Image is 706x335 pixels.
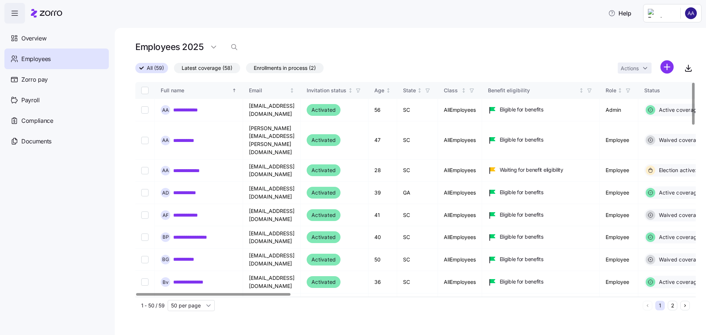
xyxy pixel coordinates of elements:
td: Employee [600,182,638,204]
button: Help [602,6,637,21]
a: Payroll [4,90,109,110]
span: Active coverage [657,106,700,114]
td: 39 [368,182,397,204]
span: Activated [311,233,336,242]
div: Not sorted [617,88,623,93]
input: Select record 3 [141,167,149,174]
td: AllEmployees [438,99,482,121]
div: Benefit eligibility [488,86,578,95]
td: AllEmployees [438,271,482,293]
span: A A [162,138,169,143]
input: Select record 6 [141,234,149,241]
div: Not sorted [461,88,466,93]
td: [EMAIL_ADDRESS][DOMAIN_NAME] [243,160,301,182]
input: Select record 8 [141,278,149,286]
span: Activated [311,188,336,197]
span: Enrollments in process (2) [254,63,316,73]
td: Employee [600,271,638,293]
td: [EMAIL_ADDRESS][DOMAIN_NAME] [243,271,301,293]
input: Select all records [141,87,149,94]
td: [EMAIL_ADDRESS][DOMAIN_NAME] [243,182,301,204]
span: Eligible for benefits [500,256,543,263]
svg: add icon [660,60,674,74]
span: Eligible for benefits [500,211,543,218]
th: StateNot sorted [397,82,438,99]
th: Benefit eligibilityNot sorted [482,82,600,99]
button: 1 [655,301,665,310]
span: Active coverage [657,189,700,196]
td: Employee [600,160,638,182]
div: Full name [161,86,231,95]
td: Employee [600,204,638,226]
span: A D [162,190,169,195]
div: Not sorted [386,88,391,93]
input: Select record 5 [141,211,149,219]
a: Zorro pay [4,69,109,90]
button: Next page [680,301,690,310]
th: ClassNot sorted [438,82,482,99]
span: Documents [21,137,51,146]
span: Eligible for benefits [500,233,543,240]
td: 56 [368,99,397,121]
div: Email [249,86,288,95]
a: Compliance [4,110,109,131]
span: Waived coverage [657,211,703,219]
td: Employee [600,226,638,249]
span: Activated [311,136,336,145]
span: B P [163,235,169,240]
div: Not sorted [579,88,584,93]
td: GA [397,182,438,204]
td: SC [397,249,438,271]
td: AllEmployees [438,121,482,160]
a: Employees [4,49,109,69]
span: Activated [311,255,336,264]
span: Actions [621,66,639,71]
span: Activated [311,106,336,114]
span: Eligible for benefits [500,189,543,196]
div: Invitation status [307,86,346,95]
td: 50 [368,249,397,271]
span: Help [608,9,631,18]
td: SC [397,226,438,249]
span: All (59) [147,63,164,73]
input: Select record 7 [141,256,149,263]
span: Waived coverage [657,256,703,263]
th: EmailNot sorted [243,82,301,99]
td: 40 [368,226,397,249]
div: State [403,86,416,95]
td: SC [397,99,438,121]
span: A A [162,107,169,112]
span: Activated [311,278,336,286]
span: Eligible for benefits [500,278,543,285]
td: AllEmployees [438,182,482,204]
img: Employer logo [648,9,674,18]
span: Active coverage [657,234,700,241]
td: Employee [600,249,638,271]
td: 41 [368,204,397,226]
span: Compliance [21,116,53,125]
button: 2 [668,301,677,310]
td: [EMAIL_ADDRESS][DOMAIN_NAME] [243,99,301,121]
td: Admin [600,99,638,121]
input: Select record 1 [141,106,149,114]
td: [EMAIL_ADDRESS][DOMAIN_NAME] [243,204,301,226]
span: Employees [21,54,51,64]
td: Employee [600,121,638,160]
th: Invitation statusNot sorted [301,82,368,99]
div: Not sorted [417,88,422,93]
td: [EMAIL_ADDRESS][DOMAIN_NAME] [243,249,301,271]
td: SC [397,160,438,182]
td: 28 [368,160,397,182]
td: [PERSON_NAME][EMAIL_ADDRESS][PERSON_NAME][DOMAIN_NAME] [243,121,301,160]
h1: Employees 2025 [135,41,203,53]
span: Overview [21,34,46,43]
input: Select record 2 [141,136,149,144]
span: Zorro pay [21,75,48,84]
td: SC [397,204,438,226]
span: A A [162,168,169,173]
span: Payroll [21,96,40,105]
span: Activated [311,211,336,220]
span: Latest coverage (58) [182,63,232,73]
input: Select record 4 [141,189,149,196]
div: Not sorted [348,88,353,93]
